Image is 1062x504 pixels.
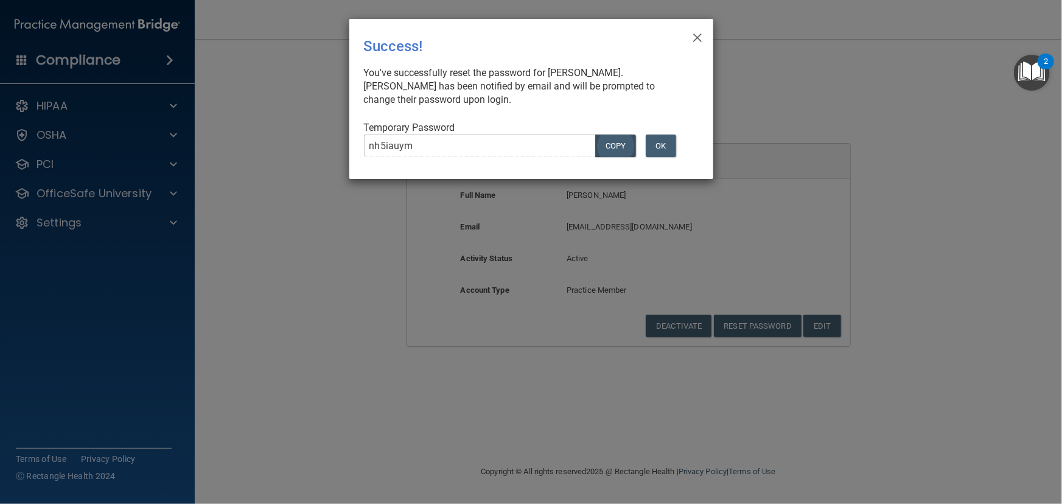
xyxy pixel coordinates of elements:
[1014,55,1050,91] button: Open Resource Center, 2 new notifications
[364,29,649,64] div: Success!
[364,66,689,107] div: You've successfully reset the password for [PERSON_NAME]. [PERSON_NAME] has been notified by emai...
[692,24,703,48] span: ×
[851,418,1047,466] iframe: Drift Widget Chat Controller
[646,135,676,157] button: OK
[1044,61,1048,77] div: 2
[595,135,635,157] button: COPY
[364,122,455,133] span: Temporary Password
